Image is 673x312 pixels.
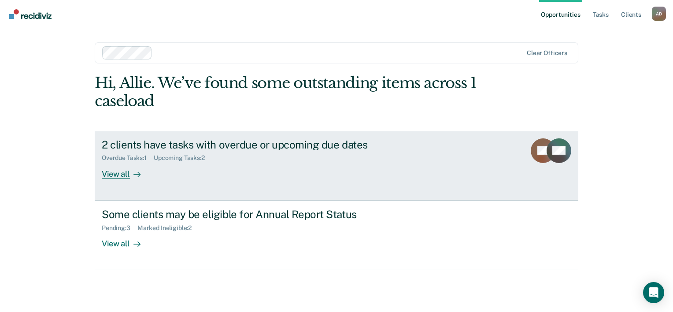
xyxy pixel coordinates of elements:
div: Upcoming Tasks : 2 [154,154,212,162]
button: Profile dropdown button [652,7,666,21]
a: 2 clients have tasks with overdue or upcoming due datesOverdue Tasks:1Upcoming Tasks:2View all [95,131,578,201]
div: Clear officers [527,49,567,57]
div: Some clients may be eligible for Annual Report Status [102,208,411,221]
div: A D [652,7,666,21]
div: Marked Ineligible : 2 [137,224,199,232]
div: Pending : 3 [102,224,137,232]
div: Overdue Tasks : 1 [102,154,154,162]
div: View all [102,162,151,179]
div: Hi, Allie. We’ve found some outstanding items across 1 caseload [95,74,481,110]
div: 2 clients have tasks with overdue or upcoming due dates [102,138,411,151]
div: View all [102,231,151,249]
div: Open Intercom Messenger [643,282,664,303]
img: Recidiviz [9,9,52,19]
a: Some clients may be eligible for Annual Report StatusPending:3Marked Ineligible:2View all [95,201,578,270]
